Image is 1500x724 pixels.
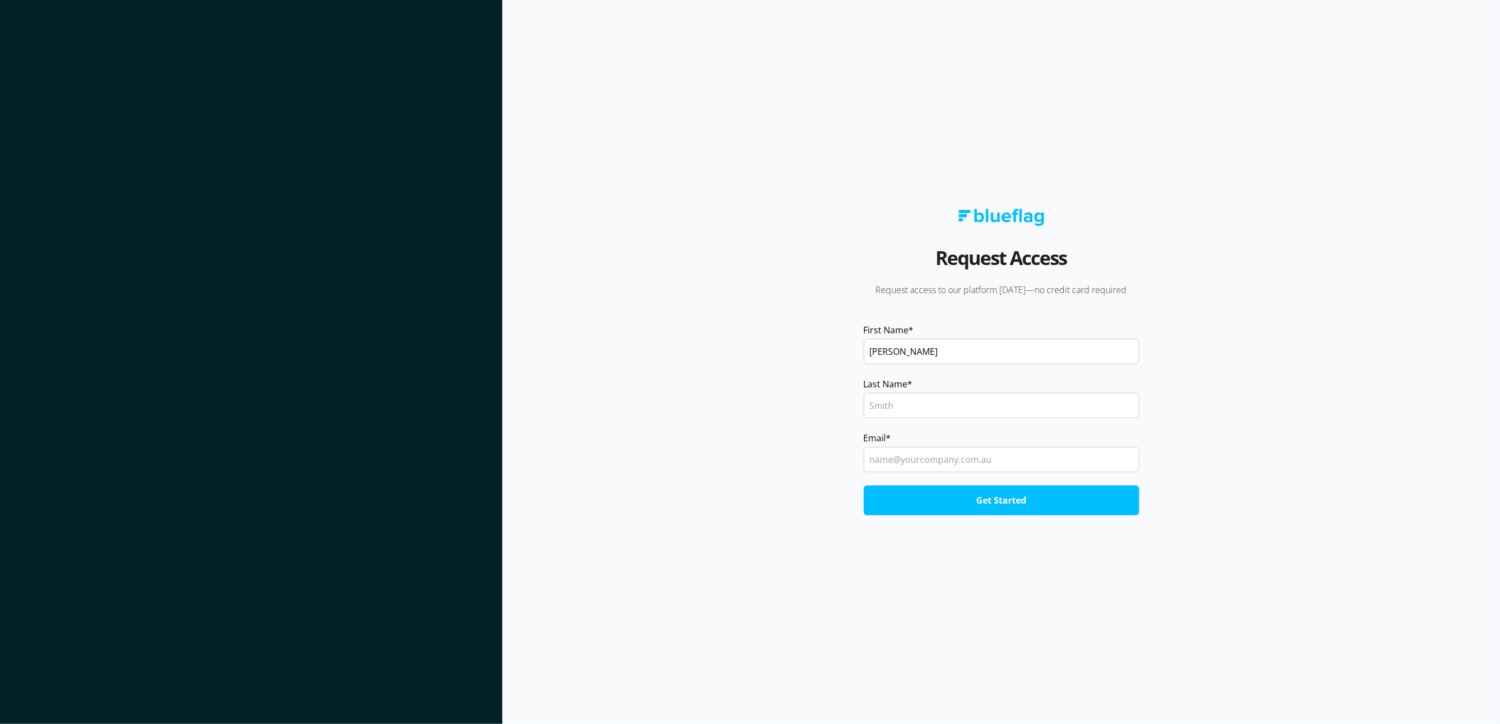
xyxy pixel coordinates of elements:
[864,431,886,445] span: Email
[864,393,1139,418] input: Smith
[864,339,1139,364] input: John
[864,323,909,337] span: First Name
[864,485,1139,515] input: Get Started
[959,209,1044,226] img: Blue Flag logo
[848,284,1155,296] p: Request access to our platform [DATE]—no credit card required
[864,377,908,391] span: Last Name
[864,447,1139,472] input: name@yourcompany.com.au
[936,242,1067,284] h2: Request Access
